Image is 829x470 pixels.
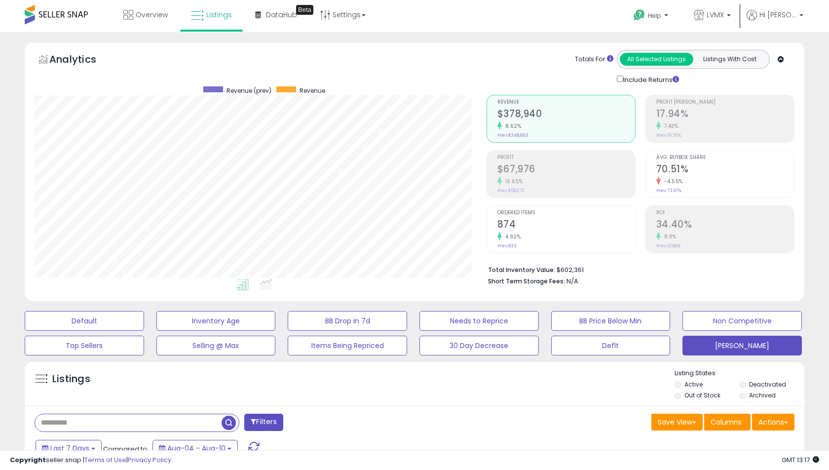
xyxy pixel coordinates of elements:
button: Items Being Repriced [288,336,407,355]
li: $602,361 [488,263,787,275]
label: Active [684,380,703,389]
button: Save View [651,414,703,431]
button: Aug-04 - Aug-10 [152,440,238,457]
i: Get Help [633,9,645,21]
button: Default [25,311,144,331]
h2: 34.40% [656,219,794,232]
button: Actions [752,414,794,431]
b: Short Term Storage Fees: [488,277,565,285]
span: Revenue [300,86,325,95]
span: Overview [136,10,168,20]
a: Terms of Use [84,455,126,465]
div: Tooltip anchor [296,5,313,15]
h2: $67,976 [497,163,635,177]
div: seller snap | | [10,456,171,465]
small: Prev: 833 [497,243,517,249]
span: Revenue (prev) [226,86,271,95]
button: [PERSON_NAME] [682,336,802,355]
b: Total Inventory Value: [488,266,555,274]
strong: Copyright [10,455,46,465]
small: Prev: 73.87% [656,188,681,194]
button: Columns [704,414,751,431]
span: 2025-08-18 13:17 GMT [782,455,819,465]
a: Help [626,1,678,32]
span: Columns [711,417,742,427]
button: BB Price Below Min [551,311,671,331]
h5: Analytics [49,52,115,69]
button: Selling @ Max [156,336,276,355]
span: DataHub [266,10,297,20]
small: Prev: 16.70% [656,132,681,138]
button: Top Sellers [25,336,144,355]
button: All Selected Listings [620,53,693,66]
small: Prev: $348,863 [497,132,528,138]
small: Prev: 31.82% [656,243,680,249]
span: Last 7 Days [50,443,89,453]
h2: 70.51% [656,163,794,177]
button: Listings With Cost [693,53,766,66]
button: Non Competitive [682,311,802,331]
a: Privacy Policy [128,455,171,465]
small: Prev: $58,272 [497,188,525,194]
span: Avg. Buybox Share [656,155,794,160]
span: Revenue [497,100,635,105]
span: LVMX [707,10,724,20]
button: Needs to Reprice [419,311,539,331]
small: -4.55% [661,178,683,185]
button: BB Drop in 7d [288,311,407,331]
button: Deflt [551,336,671,355]
button: Last 7 Days [36,440,102,457]
h2: 17.94% [656,108,794,121]
label: Out of Stock [684,391,720,399]
span: Compared to: [103,444,149,454]
h5: Listings [52,372,90,386]
h2: $378,940 [497,108,635,121]
span: Listings [206,10,232,20]
span: Aug-04 - Aug-10 [167,443,226,453]
span: Profit [497,155,635,160]
small: 8.11% [661,233,677,240]
button: Filters [244,414,283,431]
span: Hi [PERSON_NAME] [759,10,796,20]
p: Listing States: [675,369,804,378]
span: Ordered Items [497,210,635,216]
label: Deactivated [749,380,786,389]
small: 16.65% [502,178,523,185]
h2: 874 [497,219,635,232]
small: 8.62% [502,122,522,130]
div: Totals For [575,55,613,64]
span: Profit [PERSON_NAME] [656,100,794,105]
button: Inventory Age [156,311,276,331]
button: 30 Day Decrease [419,336,539,355]
span: N/A [566,276,578,286]
span: ROI [656,210,794,216]
small: 7.43% [661,122,678,130]
label: Archived [749,391,776,399]
small: 4.92% [502,233,521,240]
a: Hi [PERSON_NAME] [747,10,803,32]
span: Help [648,11,661,20]
div: Include Returns [609,74,691,85]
